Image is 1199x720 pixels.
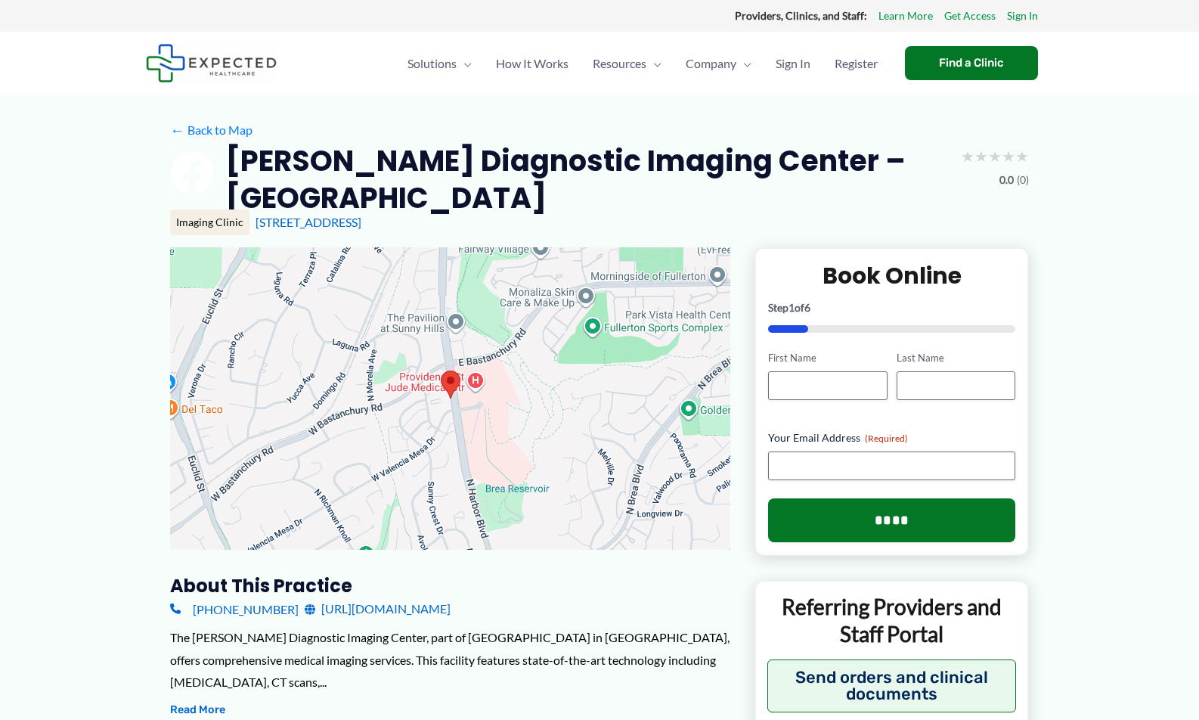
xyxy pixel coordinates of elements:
span: ★ [1002,142,1015,170]
a: Sign In [764,37,823,90]
nav: Primary Site Navigation [395,37,890,90]
a: Sign In [1007,6,1038,26]
button: Send orders and clinical documents [767,659,1016,712]
a: Get Access [944,6,996,26]
img: Expected Healthcare Logo - side, dark font, small [146,44,277,82]
label: First Name [768,351,887,365]
button: Read More [170,701,225,719]
a: [PHONE_NUMBER] [170,597,299,620]
strong: Providers, Clinics, and Staff: [735,9,867,22]
span: Solutions [407,37,457,90]
span: (Required) [865,433,908,444]
h2: [PERSON_NAME] Diagnostic Imaging Center – [GEOGRAPHIC_DATA] [225,142,949,217]
a: CompanyMenu Toggle [674,37,764,90]
a: How It Works [484,37,581,90]
a: SolutionsMenu Toggle [395,37,484,90]
a: Learn More [878,6,933,26]
a: Find a Clinic [905,46,1038,80]
a: Register [823,37,890,90]
span: 1 [788,301,795,314]
span: ★ [961,142,974,170]
span: 0.0 [999,170,1014,190]
p: Step of [768,303,1015,313]
h3: About this practice [170,574,730,597]
span: How It Works [496,37,569,90]
span: Menu Toggle [646,37,661,90]
span: (0) [1017,170,1029,190]
a: [STREET_ADDRESS] [256,215,361,229]
span: ★ [974,142,988,170]
p: Referring Providers and Staff Portal [767,593,1016,648]
div: Imaging Clinic [170,209,249,235]
span: Resources [593,37,646,90]
span: ★ [1015,142,1029,170]
span: 6 [804,301,810,314]
label: Last Name [897,351,1015,365]
span: Register [835,37,878,90]
div: The [PERSON_NAME] Diagnostic Imaging Center, part of [GEOGRAPHIC_DATA] in [GEOGRAPHIC_DATA], offe... [170,626,730,694]
label: Your Email Address [768,430,1015,445]
span: Menu Toggle [736,37,751,90]
span: ★ [988,142,1002,170]
a: ←Back to Map [170,119,253,141]
span: ← [170,123,184,137]
span: Menu Toggle [457,37,472,90]
a: [URL][DOMAIN_NAME] [305,597,451,620]
span: Company [686,37,736,90]
a: ResourcesMenu Toggle [581,37,674,90]
span: Sign In [776,37,810,90]
h2: Book Online [768,261,1015,290]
